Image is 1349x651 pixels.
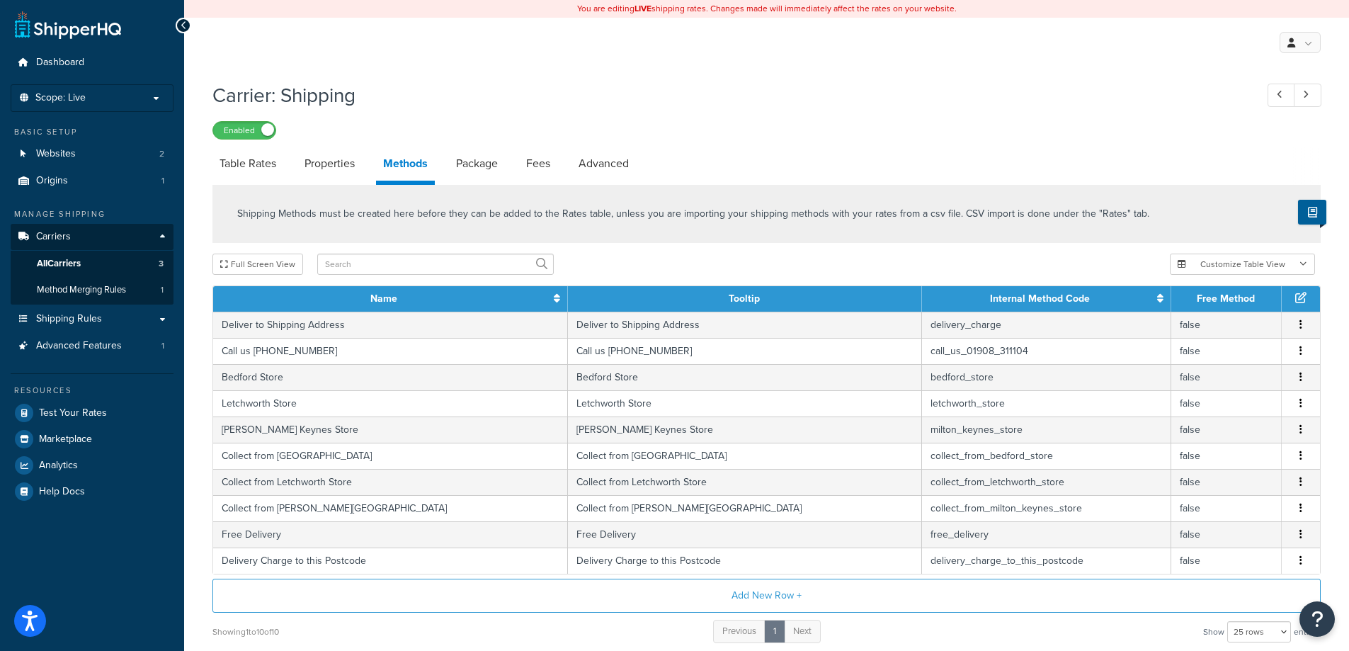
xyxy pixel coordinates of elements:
td: Call us [PHONE_NUMBER] [213,338,568,364]
a: Dashboard [11,50,173,76]
a: AllCarriers3 [11,251,173,277]
button: Show Help Docs [1298,200,1326,225]
a: Name [370,291,397,306]
a: Origins1 [11,168,173,194]
span: Dashboard [36,57,84,69]
li: Origins [11,168,173,194]
span: Carriers [36,231,71,243]
td: Letchworth Store [568,390,923,417]
td: false [1171,521,1282,548]
a: 1 [764,620,785,643]
td: Bedford Store [568,364,923,390]
h1: Carrier: Shipping [212,81,1241,109]
span: 1 [161,340,164,352]
td: Collect from Letchworth Store [568,469,923,495]
div: Basic Setup [11,126,173,138]
a: Previous Record [1268,84,1295,107]
td: collect_from_letchworth_store [922,469,1171,495]
a: Help Docs [11,479,173,504]
li: Method Merging Rules [11,277,173,303]
td: false [1171,495,1282,521]
td: Letchworth Store [213,390,568,417]
button: Customize Table View [1170,254,1315,275]
a: Marketplace [11,426,173,452]
label: Enabled [213,122,275,139]
td: Delivery Charge to this Postcode [213,548,568,574]
button: Open Resource Center [1299,601,1335,637]
a: Websites2 [11,141,173,167]
td: Collect from Letchworth Store [213,469,568,495]
td: Delivery Charge to this Postcode [568,548,923,574]
span: All Carriers [37,258,81,270]
td: Free Delivery [213,521,568,548]
span: Previous [722,624,756,638]
button: Add New Row + [212,579,1321,613]
span: Analytics [39,460,78,472]
a: Previous [713,620,765,643]
span: 1 [161,284,164,296]
span: Advanced Features [36,340,122,352]
div: Resources [11,385,173,397]
a: Internal Method Code [990,291,1090,306]
td: delivery_charge_to_this_postcode [922,548,1171,574]
td: Free Delivery [568,521,923,548]
span: Help Docs [39,486,85,498]
td: Collect from [PERSON_NAME][GEOGRAPHIC_DATA] [568,495,923,521]
td: collect_from_milton_keynes_store [922,495,1171,521]
a: Package [449,147,505,181]
a: Carriers [11,224,173,250]
td: false [1171,364,1282,390]
td: [PERSON_NAME] Keynes Store [568,417,923,443]
span: 3 [159,258,164,270]
span: Scope: Live [35,92,86,104]
span: Test Your Rates [39,407,107,419]
td: Bedford Store [213,364,568,390]
button: Full Screen View [212,254,303,275]
td: false [1171,443,1282,469]
span: Websites [36,148,76,160]
td: [PERSON_NAME] Keynes Store [213,417,568,443]
a: Advanced Features1 [11,333,173,359]
span: Show [1203,622,1224,642]
a: Next Record [1294,84,1321,107]
a: Properties [297,147,362,181]
td: delivery_charge [922,312,1171,338]
td: free_delivery [922,521,1171,548]
div: Showing 1 to 10 of 10 [212,622,279,642]
p: Shipping Methods must be created here before they can be added to the Rates table, unless you are... [237,206,1149,222]
a: Table Rates [212,147,283,181]
li: Advanced Features [11,333,173,359]
td: false [1171,548,1282,574]
span: Next [793,624,812,638]
td: bedford_store [922,364,1171,390]
td: false [1171,417,1282,443]
a: Analytics [11,453,173,478]
td: false [1171,390,1282,417]
span: 1 [161,175,164,187]
td: letchworth_store [922,390,1171,417]
b: LIVE [634,2,651,15]
td: false [1171,338,1282,364]
td: false [1171,312,1282,338]
a: Test Your Rates [11,400,173,426]
a: Shipping Rules [11,306,173,332]
span: entries [1294,622,1321,642]
span: Shipping Rules [36,313,102,325]
th: Tooltip [568,286,923,312]
td: Call us [PHONE_NUMBER] [568,338,923,364]
td: Collect from [GEOGRAPHIC_DATA] [568,443,923,469]
td: collect_from_bedford_store [922,443,1171,469]
td: Collect from [PERSON_NAME][GEOGRAPHIC_DATA] [213,495,568,521]
td: Deliver to Shipping Address [213,312,568,338]
a: Methods [376,147,435,185]
div: Manage Shipping [11,208,173,220]
input: Search [317,254,554,275]
span: Marketplace [39,434,92,446]
td: Collect from [GEOGRAPHIC_DATA] [213,443,568,469]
